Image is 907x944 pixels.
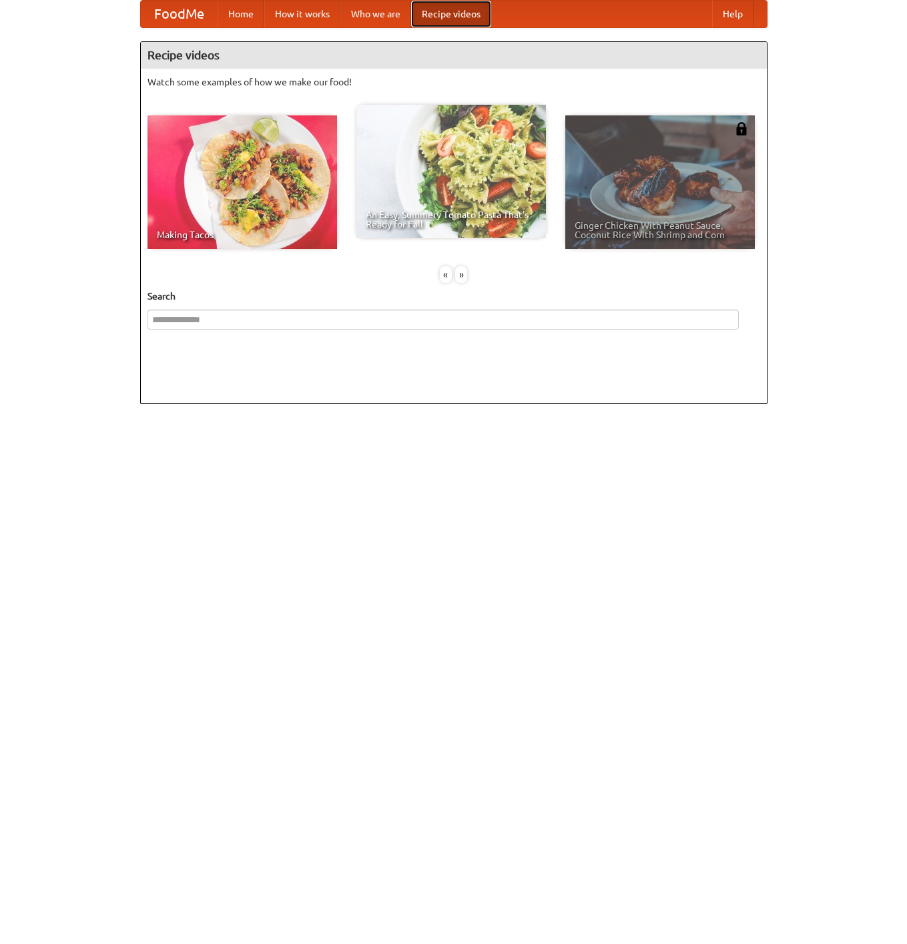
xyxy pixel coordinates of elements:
a: Home [218,1,264,27]
a: FoodMe [141,1,218,27]
a: Making Tacos [147,115,337,249]
a: Help [712,1,753,27]
a: An Easy, Summery Tomato Pasta That's Ready for Fall [356,105,546,238]
p: Watch some examples of how we make our food! [147,75,760,89]
a: Recipe videos [411,1,491,27]
div: « [440,266,452,283]
a: How it works [264,1,340,27]
div: » [455,266,467,283]
h4: Recipe videos [141,42,767,69]
h5: Search [147,290,760,303]
a: Who we are [340,1,411,27]
span: An Easy, Summery Tomato Pasta That's Ready for Fall [366,210,537,229]
span: Making Tacos [157,230,328,240]
img: 483408.png [735,122,748,135]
